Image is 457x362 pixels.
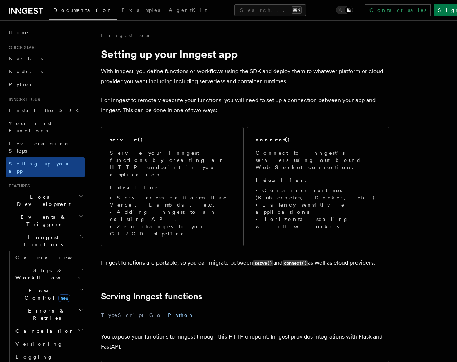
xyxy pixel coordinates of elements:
[6,193,79,208] span: Local Development
[9,29,29,36] span: Home
[110,194,235,208] li: Serverless platforms like Vercel, Lambda, etc.
[9,56,43,61] span: Next.js
[6,26,85,39] a: Home
[9,81,35,87] span: Python
[256,216,380,230] li: Horizontal scaling with workers
[13,267,80,281] span: Steps & Workflows
[121,7,160,13] span: Examples
[110,184,235,191] p: :
[6,117,85,137] a: Your first Functions
[49,2,117,20] a: Documentation
[6,104,85,117] a: Install the SDK
[6,234,78,248] span: Inngest Functions
[58,294,70,302] span: new
[6,157,85,177] a: Setting up your app
[6,97,40,102] span: Inngest tour
[117,2,164,19] a: Examples
[256,149,380,171] p: Connect to Inngest's servers using out-bound WebSocket connection.
[256,201,380,216] li: Latency sensitive applications
[13,284,85,304] button: Flow Controlnew
[6,213,79,228] span: Events & Triggers
[253,260,273,266] code: serve()
[101,291,202,301] a: Serving Inngest functions
[169,7,207,13] span: AgentKit
[6,231,85,251] button: Inngest Functions
[256,187,380,201] li: Container runtimes (Kubernetes, Docker, etc.)
[247,127,389,246] a: connect()Connect to Inngest's servers using out-bound WebSocket connection.Ideal for:Container ru...
[6,137,85,157] a: Leveraging Steps
[110,185,159,190] strong: Ideal for
[15,354,53,360] span: Logging
[13,327,75,335] span: Cancellation
[6,211,85,231] button: Events & Triggers
[9,141,70,154] span: Leveraging Steps
[13,304,85,325] button: Errors & Retries
[101,95,389,115] p: For Inngest to remotely execute your functions, you will need to set up a connection between your...
[101,307,143,323] button: TypeScript
[164,2,211,19] a: AgentKit
[9,69,43,74] span: Node.js
[9,107,83,113] span: Install the SDK
[15,341,63,347] span: Versioning
[13,264,85,284] button: Steps & Workflows
[101,258,389,268] p: Inngest functions are portable, so you can migrate between and as well as cloud providers.
[110,208,235,223] li: Adding Inngest to an existing API.
[283,260,308,266] code: connect()
[110,136,143,143] h2: serve()
[6,65,85,78] a: Node.js
[101,66,389,87] p: With Inngest, you define functions or workflows using the SDK and deploy them to whatever platfor...
[9,161,71,174] span: Setting up your app
[13,337,85,350] a: Versioning
[256,136,290,143] h2: connect()
[13,325,85,337] button: Cancellation
[6,183,30,189] span: Features
[6,78,85,91] a: Python
[6,52,85,65] a: Next.js
[13,307,78,322] span: Errors & Retries
[9,120,52,133] span: Your first Functions
[256,177,380,184] p: :
[6,190,85,211] button: Local Development
[149,307,162,323] button: Go
[110,223,235,237] li: Zero changes to your CI/CD pipeline
[101,48,389,61] h1: Setting up your Inngest app
[365,4,431,16] a: Contact sales
[292,6,302,14] kbd: ⌘K
[101,127,244,246] a: serve()Serve your Inngest functions by creating an HTTP endpoint in your application.Ideal for:Se...
[110,149,235,178] p: Serve your Inngest functions by creating an HTTP endpoint in your application.
[13,251,85,264] a: Overview
[168,307,194,323] button: Python
[13,287,79,301] span: Flow Control
[6,45,37,50] span: Quick start
[15,255,90,260] span: Overview
[101,32,151,39] a: Inngest tour
[256,177,305,183] strong: Ideal for
[336,6,353,14] button: Toggle dark mode
[53,7,113,13] span: Documentation
[101,332,389,352] p: You expose your functions to Inngest through this HTTP endpoint. Inngest provides integrations wi...
[234,4,306,16] button: Search...⌘K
